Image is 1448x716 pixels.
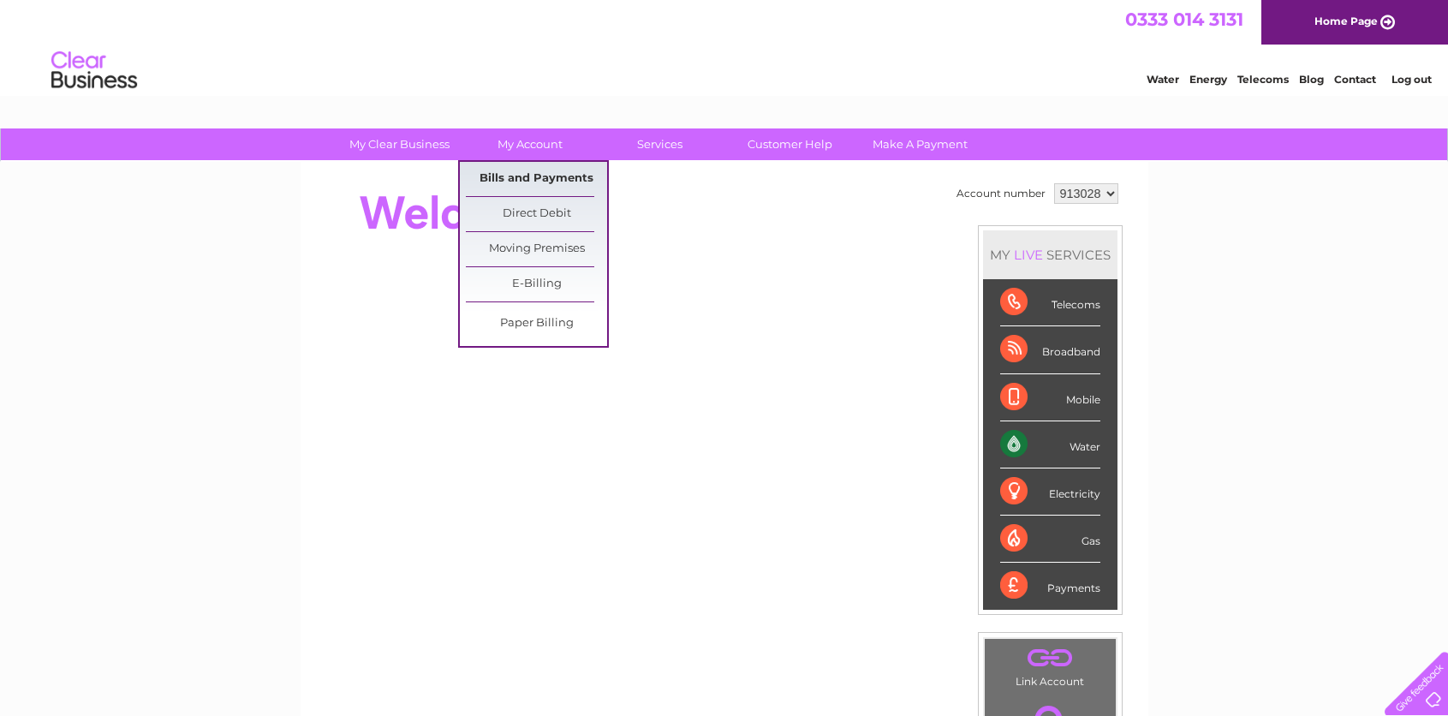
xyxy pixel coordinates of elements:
div: Broadband [1000,326,1100,373]
td: Account number [952,179,1050,208]
div: Mobile [1000,374,1100,421]
a: Moving Premises [466,232,607,266]
div: Telecoms [1000,279,1100,326]
div: Electricity [1000,468,1100,516]
a: Bills and Payments [466,162,607,196]
img: logo.png [51,45,138,97]
div: Water [1000,421,1100,468]
div: MY SERVICES [983,230,1117,279]
div: LIVE [1010,247,1046,263]
a: My Account [459,128,600,160]
td: Link Account [984,638,1117,692]
a: . [989,643,1111,673]
a: Telecoms [1237,73,1289,86]
a: Water [1147,73,1179,86]
a: Make A Payment [849,128,991,160]
a: Customer Help [719,128,861,160]
a: My Clear Business [329,128,470,160]
a: Services [589,128,730,160]
div: Payments [1000,563,1100,609]
a: Log out [1391,73,1432,86]
a: Blog [1299,73,1324,86]
a: Paper Billing [466,307,607,341]
a: Energy [1189,73,1227,86]
a: Contact [1334,73,1376,86]
a: E-Billing [466,267,607,301]
div: Clear Business is a trading name of Verastar Limited (registered in [GEOGRAPHIC_DATA] No. 3667643... [320,9,1129,83]
div: Gas [1000,516,1100,563]
a: Direct Debit [466,197,607,231]
a: 0333 014 3131 [1125,9,1243,30]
